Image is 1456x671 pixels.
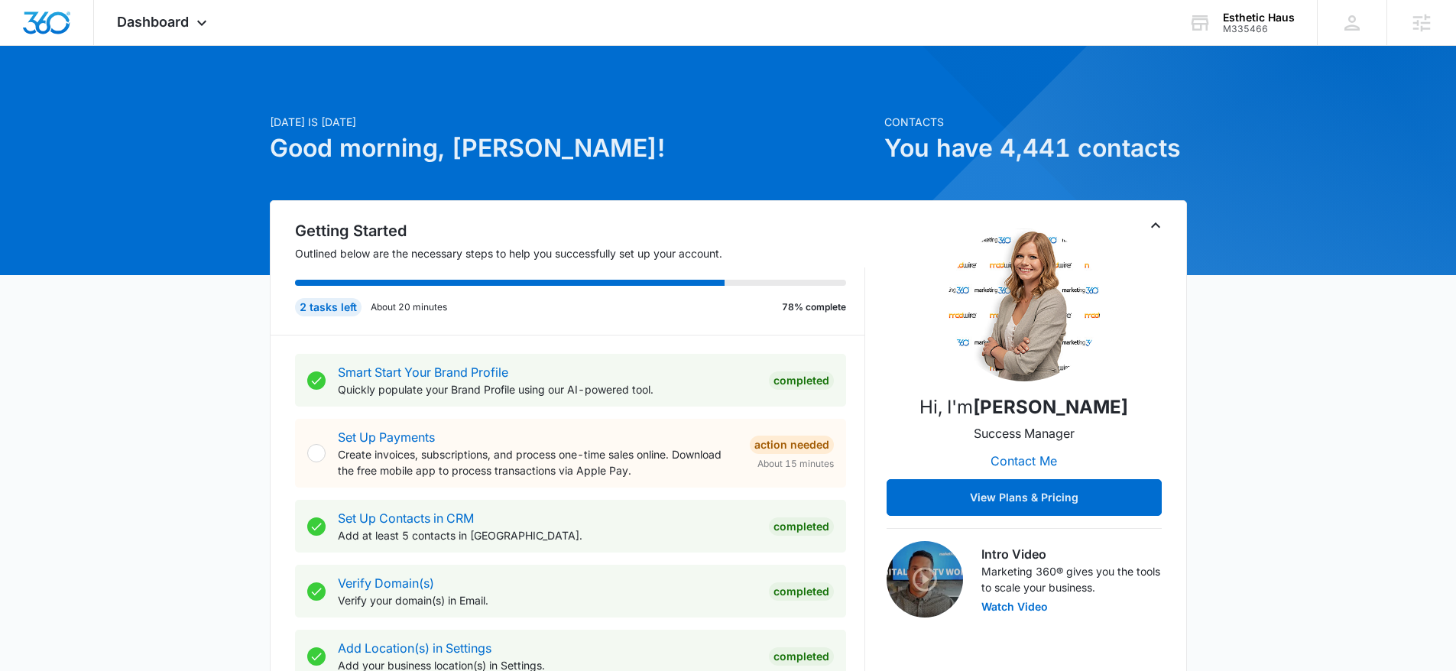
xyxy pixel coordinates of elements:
div: Completed [769,371,834,390]
button: View Plans & Pricing [887,479,1162,516]
span: Dashboard [117,14,189,30]
p: Contacts [884,114,1187,130]
div: 2 tasks left [295,298,362,316]
p: Marketing 360® gives you the tools to scale your business. [981,563,1162,595]
p: Create invoices, subscriptions, and process one-time sales online. Download the free mobile app t... [338,446,738,478]
img: Robin Mills [948,229,1101,381]
img: Intro Video [887,541,963,618]
a: Add Location(s) in Settings [338,640,491,656]
div: Completed [769,647,834,666]
button: Contact Me [975,442,1072,479]
h1: You have 4,441 contacts [884,130,1187,167]
div: Completed [769,517,834,536]
p: About 20 minutes [371,300,447,314]
div: account name [1223,11,1295,24]
p: Add at least 5 contacts in [GEOGRAPHIC_DATA]. [338,527,757,543]
p: Quickly populate your Brand Profile using our AI-powered tool. [338,381,757,397]
a: Set Up Payments [338,430,435,445]
button: Watch Video [981,601,1048,612]
a: Set Up Contacts in CRM [338,511,474,526]
span: About 15 minutes [757,457,834,471]
strong: [PERSON_NAME] [973,396,1128,418]
p: Success Manager [974,424,1075,442]
h3: Intro Video [981,545,1162,563]
div: Completed [769,582,834,601]
button: Toggle Collapse [1146,216,1165,235]
h1: Good morning, [PERSON_NAME]! [270,130,875,167]
a: Smart Start Your Brand Profile [338,365,508,380]
div: Action Needed [750,436,834,454]
p: 78% complete [782,300,846,314]
p: Outlined below are the necessary steps to help you successfully set up your account. [295,245,865,261]
p: [DATE] is [DATE] [270,114,875,130]
p: Hi, I'm [919,394,1128,421]
p: Verify your domain(s) in Email. [338,592,757,608]
div: account id [1223,24,1295,34]
h2: Getting Started [295,219,865,242]
a: Verify Domain(s) [338,575,434,591]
